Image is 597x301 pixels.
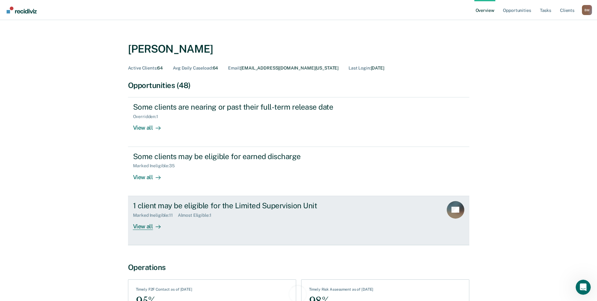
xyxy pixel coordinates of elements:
[7,68,20,81] img: Profile image for Claycia
[133,169,168,181] div: View all
[7,22,20,34] img: Profile image for Kim
[133,152,353,161] div: Some clients may be eligible for earned discharge
[582,5,592,15] div: B M
[349,65,384,71] div: [DATE]
[7,7,37,13] img: Recidiviz
[133,218,168,230] div: View all
[173,65,218,71] div: 64
[228,65,338,71] div: [EMAIL_ADDRESS][DOMAIN_NAME][US_STATE]
[7,91,20,104] img: Profile image for Claycia
[133,119,168,132] div: View all
[173,65,212,70] span: Avg Daily Caseload :
[22,121,59,127] div: [PERSON_NAME]
[136,287,192,294] div: Timely F2F Contact as of [DATE]
[60,51,77,58] div: • [DATE]
[133,102,353,112] div: Some clients are nearing or past their full-term release date
[22,51,59,58] div: [PERSON_NAME]
[582,5,592,15] button: Profile dropdown button
[22,98,38,104] div: Claycia
[576,280,591,295] iframe: Intercom live chat
[7,115,20,127] img: Profile image for Kim
[128,147,469,196] a: Some clients may be eligible for earned dischargeMarked Ineligible:35View all
[82,211,106,215] span: Messages
[128,65,157,70] span: Active Clients :
[25,211,38,215] span: Home
[133,201,353,210] div: 1 client may be eligible for the Limited Supervision Unit
[133,163,180,169] div: Marked Ineligible : 35
[7,45,20,58] img: Profile image for Kim
[349,65,370,70] span: Last Login :
[133,213,178,218] div: Marked Ineligible : 11
[309,287,374,294] div: Timely Risk Assessment as of [DATE]
[128,81,469,90] div: Opportunities (48)
[40,75,57,81] div: • [DATE]
[60,28,82,35] div: • 17m ago
[128,65,163,71] div: 64
[178,213,216,218] div: Almost Eligible : 1
[128,97,469,147] a: Some clients are nearing or past their full-term release dateOverridden:1View all
[22,75,38,81] div: Claycia
[60,121,77,127] div: • [DATE]
[128,196,469,245] a: 1 client may be eligible for the Limited Supervision UnitMarked Ineligible:11Almost Eligible:1Vie...
[110,3,121,14] div: Close
[46,3,80,13] h1: Messages
[22,28,59,35] div: [PERSON_NAME]
[133,114,163,119] div: Overridden : 1
[40,98,57,104] div: • [DATE]
[228,65,240,70] span: Email :
[63,195,125,221] button: Messages
[128,43,213,55] div: [PERSON_NAME]
[128,263,469,272] div: Operations
[29,165,97,178] button: Send us a message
